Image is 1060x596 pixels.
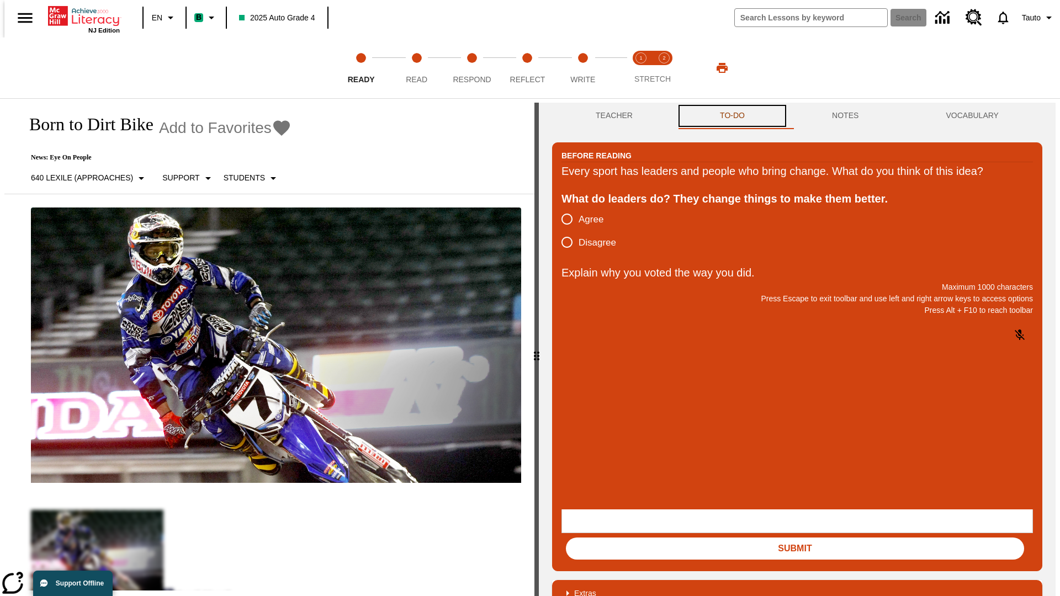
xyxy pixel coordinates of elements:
button: Open side menu [9,2,41,34]
text: 1 [639,55,642,61]
p: Students [224,172,265,184]
button: Write step 5 of 5 [551,38,615,98]
div: reading [4,103,534,590]
span: B [196,10,202,24]
button: Read step 2 of 5 [384,38,448,98]
button: Print [704,58,740,78]
text: 2 [662,55,665,61]
button: Add to Favorites - Born to Dirt Bike [159,118,291,137]
input: search field [735,9,887,26]
div: poll [561,207,625,254]
p: Press Alt + F10 to reach toolbar [561,305,1033,316]
button: Stretch Respond step 2 of 2 [648,38,680,98]
span: Add to Favorites [159,119,272,137]
span: Write [570,75,595,84]
p: Explain why you voted the way you did. [561,264,1033,281]
button: Profile/Settings [1017,8,1060,28]
p: Maximum 1000 characters [561,281,1033,293]
button: NOTES [788,103,902,129]
span: Read [406,75,427,84]
p: 640 Lexile (Approaches) [31,172,133,184]
button: Language: EN, Select a language [147,8,182,28]
span: Agree [579,212,603,227]
span: Ready [348,75,375,84]
button: Submit [566,538,1024,560]
button: Reflect step 4 of 5 [495,38,559,98]
button: Click to activate and allow voice recognition [1006,322,1033,348]
div: What do leaders do? They change things to make them better. [561,190,1033,207]
div: activity [539,103,1056,596]
div: Instructional Panel Tabs [552,103,1042,129]
div: Every sport has leaders and people who bring change. What do you think of this idea? [561,162,1033,180]
a: Resource Center, Will open in new tab [959,3,989,33]
body: Explain why you voted the way you did. Maximum 1000 characters Press Alt + F10 to reach toolbar P... [4,9,161,19]
h2: Before Reading [561,150,632,162]
span: EN [152,12,162,24]
span: NJ Edition [88,27,120,34]
button: Support Offline [33,571,113,596]
img: Motocross racer James Stewart flies through the air on his dirt bike. [31,207,521,483]
button: Boost Class color is mint green. Change class color [190,8,222,28]
span: Support Offline [56,579,104,587]
button: Stretch Read step 1 of 2 [625,38,657,98]
span: Respond [453,75,491,84]
span: Disagree [579,236,616,250]
span: Tauto [1022,12,1041,24]
a: Notifications [989,3,1017,32]
h1: Born to Dirt Bike [18,114,153,135]
button: Teacher [552,103,676,129]
button: Scaffolds, Support [158,168,219,188]
button: Respond step 3 of 5 [440,38,504,98]
button: Ready step 1 of 5 [329,38,393,98]
span: 2025 Auto Grade 4 [239,12,315,24]
p: Press Escape to exit toolbar and use left and right arrow keys to access options [561,293,1033,305]
span: Reflect [510,75,545,84]
div: Home [48,4,120,34]
a: Data Center [929,3,959,33]
button: Select Student [219,168,284,188]
p: News: Eye On People [18,153,291,162]
span: STRETCH [634,74,671,83]
button: TO-DO [676,103,788,129]
button: VOCABULARY [902,103,1042,129]
button: Select Lexile, 640 Lexile (Approaches) [26,168,152,188]
div: Press Enter or Spacebar and then press right and left arrow keys to move the slider [534,103,539,596]
p: Support [162,172,199,184]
